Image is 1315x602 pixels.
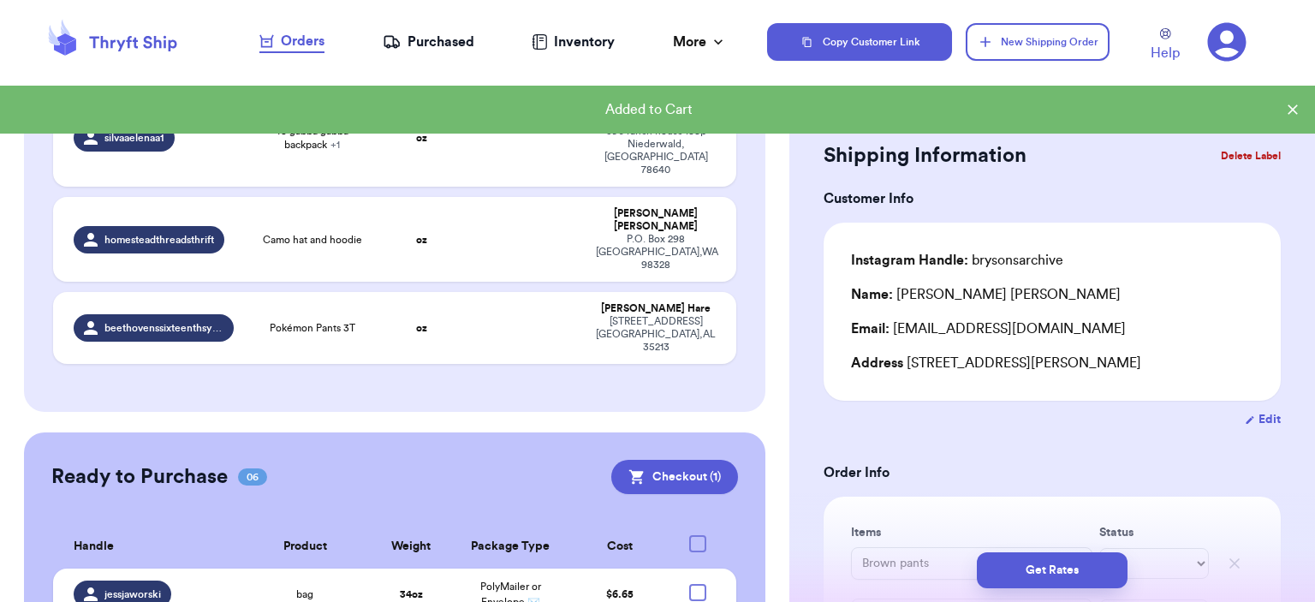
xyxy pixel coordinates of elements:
[966,23,1110,61] button: New Shipping Order
[977,552,1128,588] button: Get Rates
[259,31,324,51] div: Orders
[851,253,968,267] span: Instagram Handle:
[104,321,224,335] span: beethovenssixteenthsymphony
[851,524,1092,541] label: Items
[330,140,340,150] span: + 1
[606,589,634,599] span: $ 6.65
[1099,524,1209,541] label: Status
[851,322,890,336] span: Email:
[238,468,267,486] span: 06
[851,288,893,301] span: Name:
[74,538,114,556] span: Handle
[1151,28,1180,63] a: Help
[824,462,1281,483] h3: Order Info
[596,315,716,354] div: [STREET_ADDRESS] [GEOGRAPHIC_DATA] , AL 35213
[14,99,1284,120] div: Added to Cart
[451,525,571,569] th: Package Type
[400,589,423,599] strong: 34 oz
[1151,43,1180,63] span: Help
[1214,137,1288,175] button: Delete Label
[416,323,427,333] strong: oz
[824,188,1281,209] h3: Customer Info
[416,133,427,143] strong: oz
[596,207,716,233] div: [PERSON_NAME] [PERSON_NAME]
[263,233,362,247] span: Camo hat and hoodie
[596,233,716,271] div: P.O. Box 298 [GEOGRAPHIC_DATA] , WA 98328
[254,124,371,152] span: Yo gabba gabba backpack
[570,525,669,569] th: Cost
[104,233,214,247] span: homesteadthreadsthrift
[259,31,324,53] a: Orders
[416,235,427,245] strong: oz
[104,131,164,145] span: silvaaelenaa1
[296,587,313,601] span: bag
[851,319,1253,339] div: [EMAIL_ADDRESS][DOMAIN_NAME]
[851,284,1121,305] div: [PERSON_NAME] [PERSON_NAME]
[851,353,1253,373] div: [STREET_ADDRESS][PERSON_NAME]
[1245,411,1281,428] button: Edit
[596,302,716,315] div: [PERSON_NAME] Hare
[270,321,355,335] span: Pokémon Pants 3T
[851,250,1063,271] div: brysonsarchive
[372,525,451,569] th: Weight
[383,32,474,52] a: Purchased
[596,125,716,176] div: 590 ranch house loop Niederwald , [GEOGRAPHIC_DATA] 78640
[851,356,903,370] span: Address
[532,32,615,52] a: Inventory
[824,142,1026,170] h2: Shipping Information
[673,32,727,52] div: More
[104,587,161,601] span: jessjaworski
[239,525,372,569] th: Product
[51,463,228,491] h2: Ready to Purchase
[611,460,738,494] button: Checkout (1)
[767,23,952,61] button: Copy Customer Link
